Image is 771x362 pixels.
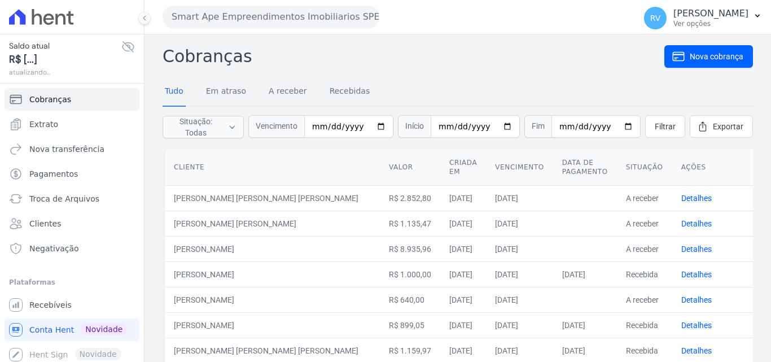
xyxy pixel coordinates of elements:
[486,149,553,186] th: Vencimento
[165,185,380,211] td: [PERSON_NAME] [PERSON_NAME] [PERSON_NAME]
[655,121,676,132] span: Filtrar
[440,261,486,287] td: [DATE]
[9,40,121,52] span: Saldo atual
[681,295,712,304] a: Detalhes
[681,245,712,254] a: Detalhes
[29,119,58,130] span: Extrato
[617,236,672,261] td: A receber
[440,236,486,261] td: [DATE]
[672,149,761,186] th: Ações
[524,115,551,138] span: Fim
[163,43,664,69] h2: Cobranças
[165,287,380,312] td: [PERSON_NAME]
[163,116,244,138] button: Situação: Todas
[617,312,672,338] td: Recebida
[486,312,553,338] td: [DATE]
[29,94,71,105] span: Cobranças
[486,211,553,236] td: [DATE]
[440,312,486,338] td: [DATE]
[553,149,617,186] th: Data de pagamento
[713,121,743,132] span: Exportar
[380,149,440,186] th: Valor
[440,149,486,186] th: Criada em
[398,115,431,138] span: Início
[681,321,712,330] a: Detalhes
[380,185,440,211] td: R$ 2.852,80
[553,261,617,287] td: [DATE]
[664,45,753,68] a: Nova cobrança
[617,261,672,287] td: Recebida
[380,312,440,338] td: R$ 899,05
[327,77,373,107] a: Recebidas
[553,312,617,338] td: [DATE]
[673,19,748,28] p: Ver opções
[5,212,139,235] a: Clientes
[690,51,743,62] span: Nova cobrança
[650,14,661,22] span: RV
[29,324,74,335] span: Conta Hent
[380,211,440,236] td: R$ 1.135,47
[486,236,553,261] td: [DATE]
[5,113,139,136] a: Extrato
[673,8,748,19] p: [PERSON_NAME]
[29,218,61,229] span: Clientes
[380,261,440,287] td: R$ 1.000,00
[165,312,380,338] td: [PERSON_NAME]
[29,193,99,204] span: Troca de Arquivos
[380,236,440,261] td: R$ 8.935,96
[681,270,712,279] a: Detalhes
[165,236,380,261] td: [PERSON_NAME]
[617,287,672,312] td: A receber
[5,319,139,341] a: Conta Hent Novidade
[440,211,486,236] td: [DATE]
[81,323,127,335] span: Novidade
[9,67,121,77] span: atualizando...
[645,115,685,138] a: Filtrar
[486,287,553,312] td: [DATE]
[9,52,121,67] span: R$ [...]
[486,261,553,287] td: [DATE]
[29,243,79,254] span: Negativação
[486,185,553,211] td: [DATE]
[440,185,486,211] td: [DATE]
[165,149,380,186] th: Cliente
[5,88,139,111] a: Cobranças
[5,163,139,185] a: Pagamentos
[690,115,753,138] a: Exportar
[266,77,309,107] a: A receber
[29,143,104,155] span: Nova transferência
[29,168,78,180] span: Pagamentos
[681,219,712,228] a: Detalhes
[204,77,248,107] a: Em atraso
[635,2,771,34] button: RV [PERSON_NAME] Ver opções
[9,276,135,289] div: Plataformas
[380,287,440,312] td: R$ 640,00
[163,6,379,28] button: Smart Ape Empreendimentos Imobiliarios SPE LTDA
[5,138,139,160] a: Nova transferência
[617,149,672,186] th: Situação
[440,287,486,312] td: [DATE]
[681,346,712,355] a: Detalhes
[617,185,672,211] td: A receber
[5,187,139,210] a: Troca de Arquivos
[165,211,380,236] td: [PERSON_NAME] [PERSON_NAME]
[5,237,139,260] a: Negativação
[248,115,304,138] span: Vencimento
[165,261,380,287] td: [PERSON_NAME]
[29,299,72,311] span: Recebíveis
[681,194,712,203] a: Detalhes
[163,77,186,107] a: Tudo
[170,116,221,138] span: Situação: Todas
[617,211,672,236] td: A receber
[5,294,139,316] a: Recebíveis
